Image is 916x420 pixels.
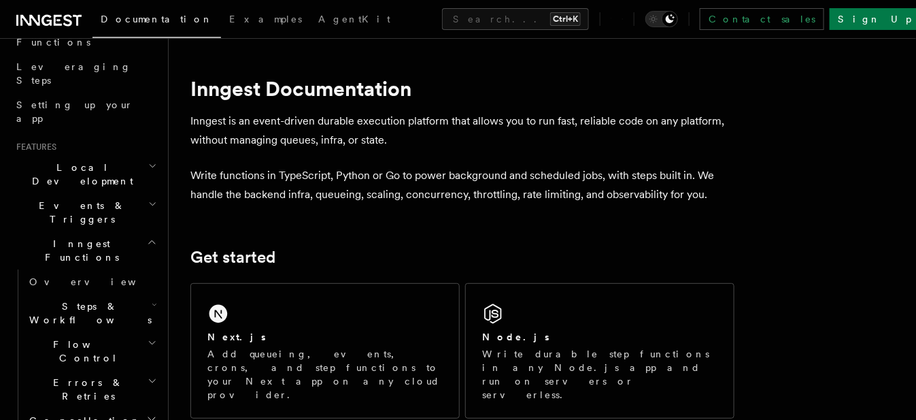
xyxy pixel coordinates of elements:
[16,61,131,86] span: Leveraging Steps
[92,4,221,38] a: Documentation
[24,270,160,294] a: Overview
[16,99,133,124] span: Setting up your app
[550,12,581,26] kbd: Ctrl+K
[24,338,148,365] span: Flow Control
[229,14,302,25] span: Examples
[29,276,169,287] span: Overview
[207,347,443,402] p: Add queueing, events, crons, and step functions to your Next app on any cloud provider.
[190,248,275,267] a: Get started
[24,370,160,408] button: Errors & Retries
[482,347,717,402] p: Write durable step functions in any Node.js app and run on servers or serverless.
[11,93,160,131] a: Setting up your app
[101,14,213,25] span: Documentation
[11,193,160,231] button: Events & Triggers
[24,294,160,332] button: Steps & Workflows
[11,237,147,264] span: Inngest Functions
[11,54,160,93] a: Leveraging Steps
[465,283,734,419] a: Node.jsWrite durable step functions in any Node.js app and run on servers or serverless.
[310,4,398,37] a: AgentKit
[11,231,160,270] button: Inngest Functions
[24,376,148,403] span: Errors & Retries
[190,166,734,204] p: Write functions in TypeScript, Python or Go to power background and scheduled jobs, with steps bu...
[318,14,390,25] span: AgentKit
[645,11,678,27] button: Toggle dark mode
[24,332,160,370] button: Flow Control
[190,112,734,150] p: Inngest is an event-driven durable execution platform that allows you to run fast, reliable code ...
[190,283,460,419] a: Next.jsAdd queueing, events, crons, and step functions to your Next app on any cloud provider.
[221,4,310,37] a: Examples
[190,76,734,101] h1: Inngest Documentation
[11,155,160,193] button: Local Development
[442,8,589,30] button: Search...Ctrl+K
[11,161,148,188] span: Local Development
[11,142,56,152] span: Features
[11,199,148,226] span: Events & Triggers
[207,330,266,344] h2: Next.js
[482,330,549,344] h2: Node.js
[700,8,824,30] a: Contact sales
[24,300,152,327] span: Steps & Workflows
